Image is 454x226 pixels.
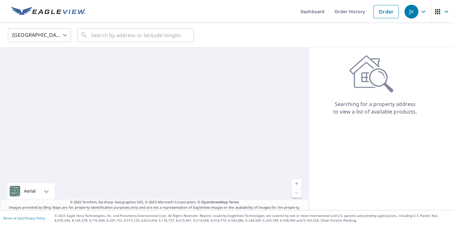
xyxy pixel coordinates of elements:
[333,100,417,115] p: Searching for a property address to view a list of available products.
[70,200,239,205] span: © 2025 TomTom, Earthstar Geographics SIO, © 2025 Microsoft Corporation, ©
[8,183,55,199] div: Aerial
[229,200,239,204] a: Terms
[8,26,71,44] div: [GEOGRAPHIC_DATA]
[3,216,23,220] a: Terms of Use
[22,183,38,199] div: Aerial
[25,216,45,220] a: Privacy Policy
[91,26,181,44] input: Search by address or latitude-longitude
[373,5,399,18] a: Order
[292,188,301,198] a: Current Level 5, Zoom Out
[405,5,418,19] div: JV
[3,216,45,220] p: |
[11,7,86,16] img: EV Logo
[292,179,301,188] a: Current Level 5, Zoom In
[201,200,228,204] a: OpenStreetMap
[55,213,451,223] p: © 2025 Eagle View Technologies, Inc. and Pictometry International Corp. All Rights Reserved. Repo...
